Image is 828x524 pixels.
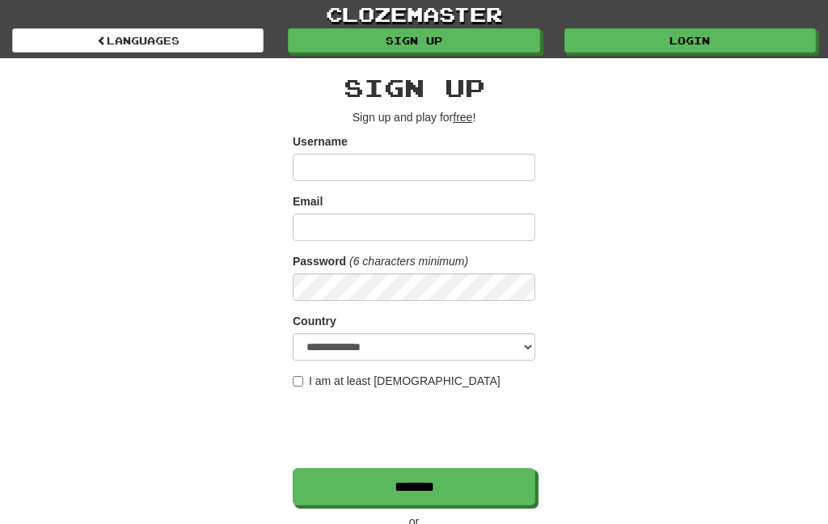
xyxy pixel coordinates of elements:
[453,111,472,124] u: free
[12,28,264,53] a: Languages
[288,28,539,53] a: Sign up
[293,109,535,125] p: Sign up and play for !
[293,253,346,269] label: Password
[293,376,303,387] input: I am at least [DEMOGRAPHIC_DATA]
[293,193,323,209] label: Email
[293,397,539,460] iframe: reCAPTCHA
[293,133,348,150] label: Username
[293,313,336,329] label: Country
[293,74,535,101] h2: Sign up
[349,255,468,268] em: (6 characters minimum)
[293,373,501,389] label: I am at least [DEMOGRAPHIC_DATA]
[564,28,816,53] a: Login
